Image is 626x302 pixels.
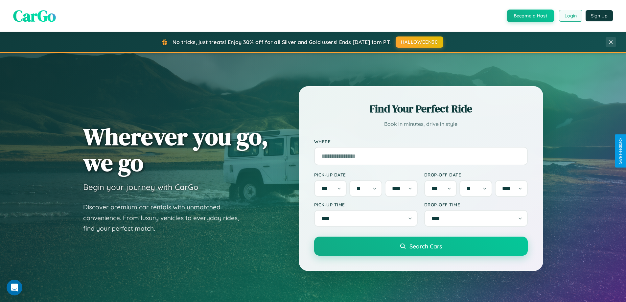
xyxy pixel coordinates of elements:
[7,280,22,295] iframe: Intercom live chat
[424,172,528,177] label: Drop-off Date
[314,237,528,256] button: Search Cars
[507,10,554,22] button: Become a Host
[314,172,418,177] label: Pick-up Date
[83,182,198,192] h3: Begin your journey with CarGo
[83,202,247,234] p: Discover premium car rentals with unmatched convenience. From luxury vehicles to everyday rides, ...
[13,5,56,27] span: CarGo
[409,243,442,250] span: Search Cars
[424,202,528,207] label: Drop-off Time
[396,36,443,48] button: HALLOWEEN30
[314,139,528,144] label: Where
[586,10,613,21] button: Sign Up
[559,10,582,22] button: Login
[618,138,623,164] div: Give Feedback
[173,39,391,45] span: No tricks, just treats! Enjoy 30% off for all Silver and Gold users! Ends [DATE] 1pm PT.
[314,202,418,207] label: Pick-up Time
[314,119,528,129] p: Book in minutes, drive in style
[83,124,268,175] h1: Wherever you go, we go
[314,102,528,116] h2: Find Your Perfect Ride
